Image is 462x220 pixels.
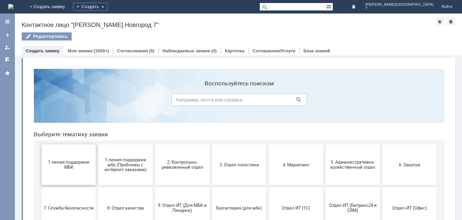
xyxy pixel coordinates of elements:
[68,48,93,53] a: Мои заявки
[94,48,109,53] div: (1000+)
[186,142,236,147] span: Бухгалтерия (для мбк)
[184,167,238,208] button: [PERSON_NAME]. Услуги ИТ для МБК (оформляет L1)
[70,81,124,121] button: 1 линия поддержки мбк (Проблемы с интернет-заказами)
[73,3,108,11] div: Создать
[303,48,330,53] a: База знаний
[186,99,236,104] span: 3. Отдел логистики
[26,48,60,53] a: Создать заявку
[211,48,217,53] div: (0)
[127,81,181,121] button: 2. Контрольно-ревизионный отдел
[436,18,444,26] div: Добавить в избранное
[2,54,13,65] a: Мои согласования
[326,3,333,9] span: Расширенный поиск
[356,142,406,147] span: Отдел-ИТ (Офис)
[366,7,434,11] span: 7
[72,93,122,109] span: 1 линия поддержки мбк (Проблемы с интернет-заказами)
[22,22,436,28] div: Контактное лицо "[PERSON_NAME].Новгород 7"
[242,142,293,147] span: Отдел ИТ (1С)
[240,124,295,165] button: Отдел ИТ (1С)
[299,139,349,149] span: Отдел-ИТ (Битрикс24 и CRM)
[366,3,434,7] span: [PERSON_NAME][GEOGRAPHIC_DATA]
[13,167,67,208] button: Финансовый отдел
[13,124,67,165] button: 7. Служба безопасности
[240,167,295,208] button: не актуален
[297,124,351,165] button: Отдел-ИТ (Битрикс24 и CRM)
[143,17,278,23] label: Воспользуйтесь поиском
[354,124,408,165] button: Отдел-ИТ (Офис)
[127,167,181,208] button: Это соглашение не активно!
[117,48,148,53] a: Согласования
[127,124,181,165] button: 9. Отдел-ИТ (Для МБК и Пекарни)
[447,18,455,26] div: Сделать домашней страницей
[356,99,406,104] span: 6. Закупки
[2,30,13,40] a: Создать заявку
[2,42,13,53] a: Мои заявки
[129,96,179,106] span: 2. Контрольно-ревизионный отдел
[242,99,293,104] span: 4. Маркетинг
[5,67,416,74] header: Выберите тематику заявки
[143,30,278,43] input: Например, почта или справка
[70,167,124,208] button: Франчайзинг
[149,48,155,53] div: (0)
[13,81,67,121] button: 1 линия поддержки МБК
[8,4,14,9] a: Перейти на домашнюю страницу
[225,48,245,53] a: Карточка
[129,183,179,193] span: Это соглашение не активно!
[253,48,295,53] a: Соглашения/Услуги
[163,48,210,53] a: Наблюдаемые заявки
[184,124,238,165] button: Бухгалтерия (для мбк)
[72,142,122,147] span: 8. Отдел качества
[186,180,236,195] span: [PERSON_NAME]. Услуги ИТ для МБК (оформляет L1)
[354,81,408,121] button: 6. Закупки
[70,124,124,165] button: 8. Отдел качества
[297,81,351,121] button: 5. Административно-хозяйственный отдел
[299,96,349,106] span: 5. Административно-хозяйственный отдел
[129,139,179,149] span: 9. Отдел-ИТ (Для МБК и Пекарни)
[15,185,65,190] span: Финансовый отдел
[242,185,293,190] span: не актуален
[240,81,295,121] button: 4. Маркетинг
[184,81,238,121] button: 3. Отдел логистики
[8,4,14,9] img: logo
[15,96,65,106] span: 1 линия поддержки МБК
[15,142,65,147] span: 7. Служба безопасности
[72,185,122,190] span: Франчайзинг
